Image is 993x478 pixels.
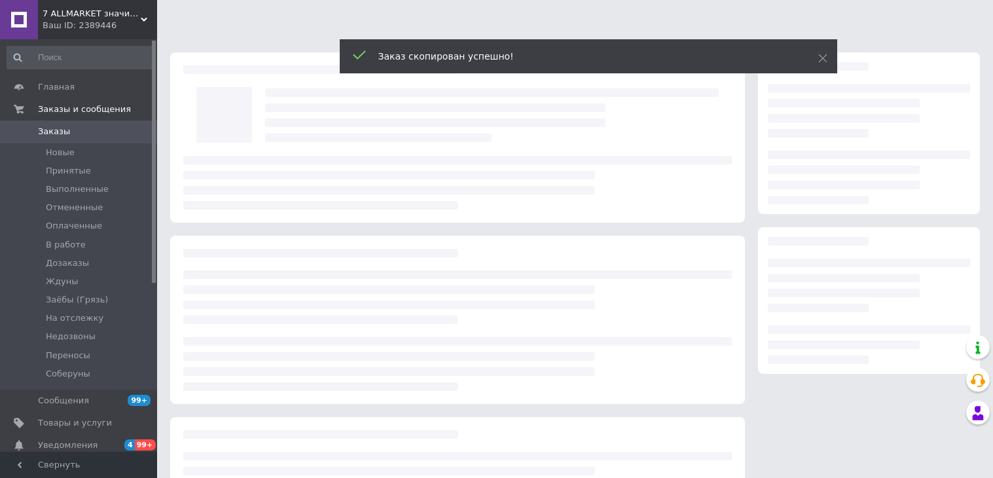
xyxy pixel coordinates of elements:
[38,417,112,429] span: Товары и услуги
[43,20,157,31] div: Ваш ID: 2389446
[46,147,75,158] span: Новые
[378,50,785,63] div: Заказ скопирован успешно!
[38,81,75,93] span: Главная
[124,439,135,450] span: 4
[135,439,156,450] span: 99+
[46,276,78,287] span: Ждуны
[46,183,109,195] span: Выполненные
[38,395,89,407] span: Сообщения
[46,220,102,232] span: Оплаченные
[38,126,70,138] span: Заказы
[43,8,141,20] span: 7 ALLMARKET значительно дешевле!
[7,46,154,69] input: Поиск
[46,312,103,324] span: На отслежку
[46,239,86,251] span: В работе
[128,395,151,406] span: 99+
[46,331,96,342] span: Недозвоны
[38,439,98,451] span: Уведомления
[46,368,90,380] span: Соберуны
[46,294,108,306] span: Заёбы (Грязь)
[46,257,89,269] span: Дозаказы
[46,202,103,213] span: Отмененные
[38,103,131,115] span: Заказы и сообщения
[46,350,90,361] span: Переносы
[46,165,91,177] span: Принятые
